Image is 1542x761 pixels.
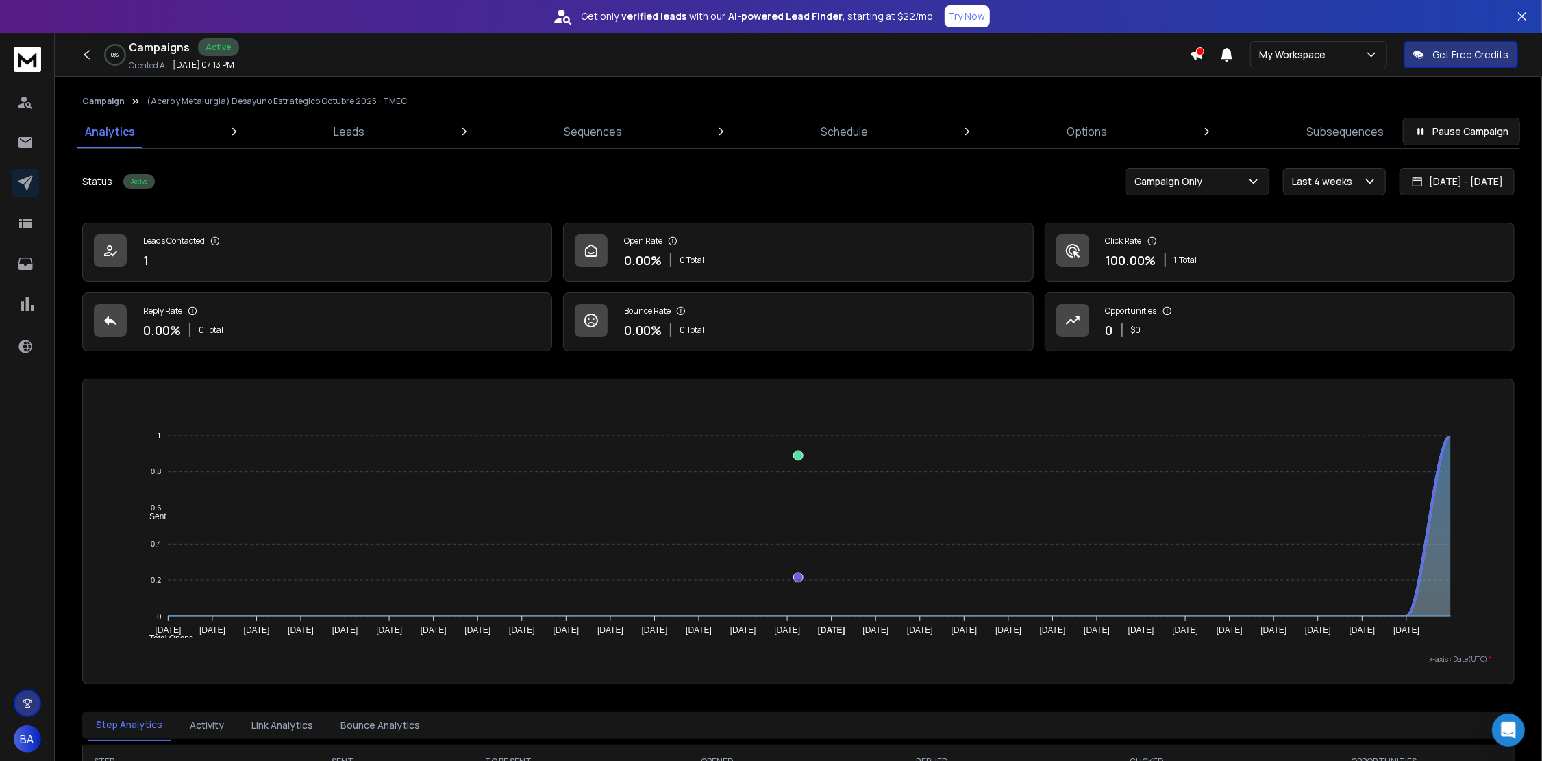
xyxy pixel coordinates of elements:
p: My Workspace [1259,48,1331,62]
p: Click Rate [1106,236,1142,247]
a: Subsequences [1298,115,1392,148]
div: Palabras clave [161,81,218,90]
a: Leads Contacted1 [82,223,552,282]
p: Created At: [129,60,170,71]
div: Active [198,38,239,56]
tspan: 0 [157,612,161,621]
p: Schedule [821,123,868,140]
p: 0 % [112,51,119,59]
tspan: [DATE] [554,625,580,635]
tspan: [DATE] [818,625,845,635]
p: 0 Total [199,325,223,336]
p: Campaign Only [1134,175,1208,188]
div: Active [123,174,155,189]
tspan: [DATE] [1173,625,1199,635]
span: Total [1180,255,1197,266]
p: Reply Rate [143,305,182,316]
button: BA [14,725,41,753]
button: Campaign [82,96,125,107]
button: [DATE] - [DATE] [1400,168,1515,195]
a: Analytics [77,115,143,148]
tspan: [DATE] [465,625,491,635]
p: [DATE] 07:13 PM [173,60,234,71]
img: logo_orange.svg [22,22,33,33]
button: Get Free Credits [1404,41,1518,68]
p: Analytics [85,123,135,140]
div: Dominio [72,81,105,90]
p: 0.00 % [624,321,662,340]
button: Pause Campaign [1403,118,1520,145]
tspan: [DATE] [1350,625,1376,635]
span: Total Opens [139,634,193,643]
p: Bounce Rate [624,305,671,316]
p: 1 [143,251,149,270]
tspan: [DATE] [1084,625,1110,635]
img: logo [14,47,41,72]
tspan: [DATE] [730,625,756,635]
a: Sequences [556,115,630,148]
tspan: [DATE] [1305,625,1331,635]
tspan: 0.8 [151,467,161,475]
p: Get only with our starting at $22/mo [582,10,934,23]
p: Opportunities [1106,305,1157,316]
p: Options [1067,123,1108,140]
p: 100.00 % [1106,251,1156,270]
button: Try Now [945,5,990,27]
a: Opportunities0$0 [1045,292,1515,351]
a: Bounce Rate0.00%0 Total [563,292,1033,351]
tspan: [DATE] [376,625,402,635]
p: Leads [334,123,364,140]
tspan: [DATE] [686,625,712,635]
tspan: [DATE] [1128,625,1154,635]
p: 0 [1106,321,1113,340]
tspan: [DATE] [1217,625,1243,635]
p: 0.00 % [624,251,662,270]
button: Activity [182,710,232,740]
tspan: [DATE] [199,625,225,635]
button: Link Analytics [243,710,321,740]
p: Get Free Credits [1432,48,1508,62]
tspan: [DATE] [156,625,182,635]
strong: AI-powered Lead Finder, [729,10,845,23]
div: v 4.0.25 [38,22,67,33]
tspan: [DATE] [1040,625,1066,635]
a: Options [1059,115,1116,148]
h1: Campaigns [129,39,190,55]
tspan: [DATE] [775,625,801,635]
p: Status: [82,175,115,188]
div: Dominio: [URL] [36,36,101,47]
button: Bounce Analytics [332,710,428,740]
tspan: [DATE] [907,625,933,635]
img: tab_keywords_by_traffic_grey.svg [146,79,157,90]
tspan: [DATE] [244,625,270,635]
a: Reply Rate0.00%0 Total [82,292,552,351]
tspan: [DATE] [421,625,447,635]
tspan: [DATE] [642,625,668,635]
tspan: [DATE] [1393,625,1419,635]
tspan: [DATE] [952,625,978,635]
a: Leads [325,115,373,148]
a: Open Rate0.00%0 Total [563,223,1033,282]
span: 1 [1174,255,1177,266]
tspan: [DATE] [995,625,1021,635]
tspan: [DATE] [597,625,623,635]
tspan: 0.6 [151,503,161,512]
strong: verified leads [622,10,687,23]
tspan: [DATE] [509,625,535,635]
tspan: [DATE] [288,625,314,635]
tspan: [DATE] [863,625,889,635]
p: $ 0 [1131,325,1141,336]
p: 0 Total [680,325,704,336]
img: website_grey.svg [22,36,33,47]
a: Click Rate100.00%1Total [1045,223,1515,282]
p: x-axis : Date(UTC) [105,654,1492,664]
p: 0.00 % [143,321,181,340]
p: Last 4 weeks [1292,175,1358,188]
span: Sent [139,512,166,521]
tspan: 0.4 [151,540,161,548]
p: Subsequences [1306,123,1384,140]
p: 0 Total [680,255,704,266]
button: Step Analytics [88,710,171,741]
